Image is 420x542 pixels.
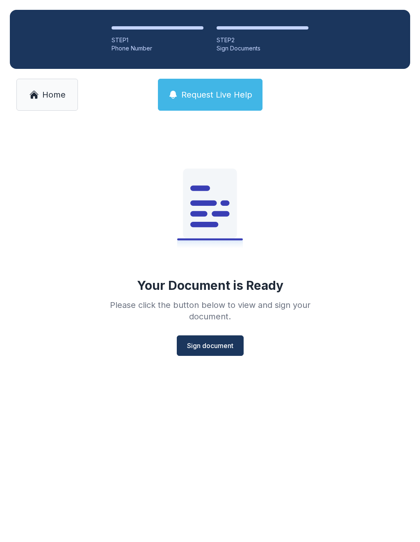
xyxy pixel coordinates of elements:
span: Home [42,89,66,100]
div: STEP 1 [112,36,203,44]
div: STEP 2 [217,36,308,44]
span: Request Live Help [181,89,252,100]
div: Please click the button below to view and sign your document. [92,299,328,322]
div: Your Document is Ready [137,278,283,293]
div: Sign Documents [217,44,308,52]
span: Sign document [187,341,233,351]
div: Phone Number [112,44,203,52]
